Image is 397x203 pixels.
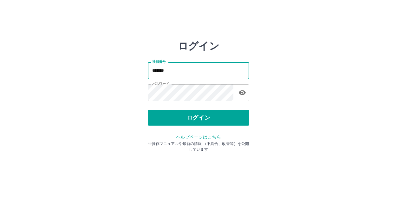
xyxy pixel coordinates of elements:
a: ヘルプページはこちら [176,134,221,140]
label: パスワード [152,82,169,86]
button: ログイン [148,110,249,126]
label: 社員番号 [152,59,166,64]
p: ※操作マニュアルや最新の情報 （不具合、改善等）を公開しています [148,141,249,152]
h2: ログイン [178,40,219,52]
